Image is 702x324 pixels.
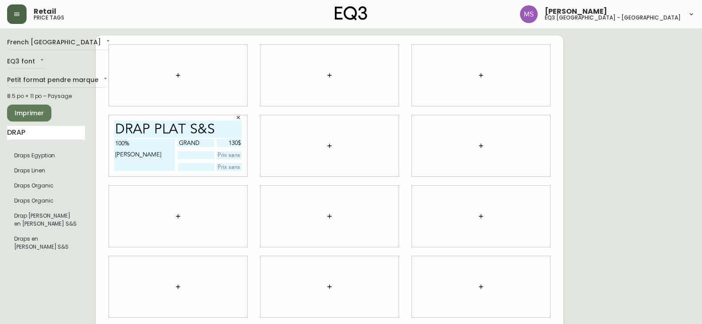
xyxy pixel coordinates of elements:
textarea: 100% [PERSON_NAME] [19,33,79,65]
input: Prix sans le $ [121,45,147,53]
li: Draps Linen [7,163,85,178]
div: EQ3 font [7,55,46,69]
h5: eq3 [GEOGRAPHIC_DATA] - [GEOGRAPHIC_DATA] [545,15,681,20]
input: Recherche [7,126,85,140]
textarea: 100% [PERSON_NAME] [114,139,175,171]
span: Retail [34,8,56,15]
input: Prix sans le $ [217,139,242,147]
li: Petit format pendre marque [7,208,85,231]
span: Imprimer [14,108,44,119]
div: Petit format pendre marque [7,73,109,88]
input: Prix sans le $ [121,33,147,41]
li: Draps Organic [7,193,85,208]
input: Prix sans le $ [121,57,147,65]
div: 8.5 po × 11 po – Paysage [7,92,85,100]
img: 1b6e43211f6f3cc0b0729c9049b8e7af [520,5,538,23]
li: Petit format pendre marque [7,231,85,254]
div: French [GEOGRAPHIC_DATA] [7,35,112,50]
span: [PERSON_NAME] [545,8,607,15]
button: Imprimer [7,105,51,121]
img: logo [335,6,368,20]
input: Prix sans le $ [217,163,242,171]
li: Draps Egyptian [7,148,85,163]
h5: price tags [34,15,64,20]
input: Prix sans le $ [217,151,242,159]
li: Draps Organic [7,178,85,193]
